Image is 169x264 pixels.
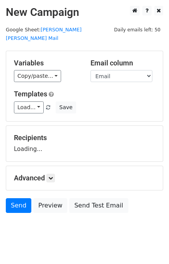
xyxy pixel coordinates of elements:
[14,134,155,154] div: Loading...
[6,6,163,19] h2: New Campaign
[14,90,47,98] a: Templates
[6,27,82,41] small: Google Sheet:
[14,101,44,113] a: Load...
[14,134,155,142] h5: Recipients
[90,59,155,67] h5: Email column
[56,101,76,113] button: Save
[6,198,31,213] a: Send
[111,26,163,34] span: Daily emails left: 50
[111,27,163,33] a: Daily emails left: 50
[33,198,67,213] a: Preview
[14,59,79,67] h5: Variables
[6,27,82,41] a: [PERSON_NAME] [PERSON_NAME] Mail
[14,174,155,182] h5: Advanced
[69,198,128,213] a: Send Test Email
[14,70,61,82] a: Copy/paste...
